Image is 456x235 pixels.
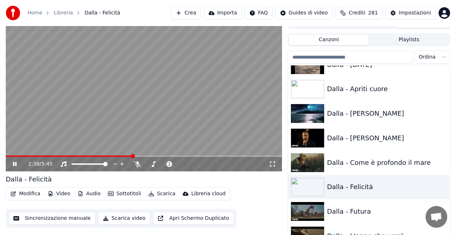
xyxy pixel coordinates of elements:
span: 5:45 [41,161,52,168]
span: Dalla - Felicità [84,9,120,17]
div: Dalla - Apriti cuore [327,84,447,94]
a: Aprire la chat [426,206,447,228]
nav: breadcrumb [27,9,120,17]
button: Scarica [146,189,178,199]
button: Crediti281 [335,7,383,20]
button: Canzoni [289,35,369,45]
button: Scarica video [98,212,150,225]
button: Apri Schermo Duplicato [153,212,234,225]
img: youka [6,6,20,20]
button: Modifica [8,189,43,199]
button: Audio [75,189,104,199]
div: / [28,161,45,168]
button: Sottotitoli [105,189,144,199]
span: Crediti [349,9,365,17]
div: Dalla - Felicità [327,182,447,192]
div: Dalla - [PERSON_NAME] [327,133,447,143]
a: Home [27,9,42,17]
div: Dalla - Come è profondo il mare [327,158,447,168]
div: Dalla - [PERSON_NAME] [327,108,447,119]
div: Impostazioni [399,9,431,17]
span: 281 [368,9,378,17]
button: Video [45,189,73,199]
button: Playlists [369,35,449,45]
div: Dalla - Futura [327,206,447,217]
span: 2:38 [28,161,39,168]
button: Crea [171,7,201,20]
a: Libreria [54,9,73,17]
button: FAQ [245,7,273,20]
button: Sincronizzazione manuale [9,212,95,225]
div: Dalla - Felicità [6,174,52,184]
span: Ordina [419,54,436,61]
button: Importa [204,7,242,20]
div: Libreria cloud [191,190,226,197]
button: Impostazioni [386,7,436,20]
button: Guides di video [275,7,333,20]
